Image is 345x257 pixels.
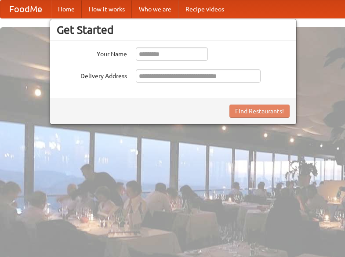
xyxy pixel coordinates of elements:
[57,23,290,36] h3: Get Started
[229,105,290,118] button: Find Restaurants!
[178,0,231,18] a: Recipe videos
[0,0,51,18] a: FoodMe
[51,0,82,18] a: Home
[57,69,127,80] label: Delivery Address
[57,47,127,58] label: Your Name
[132,0,178,18] a: Who we are
[82,0,132,18] a: How it works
